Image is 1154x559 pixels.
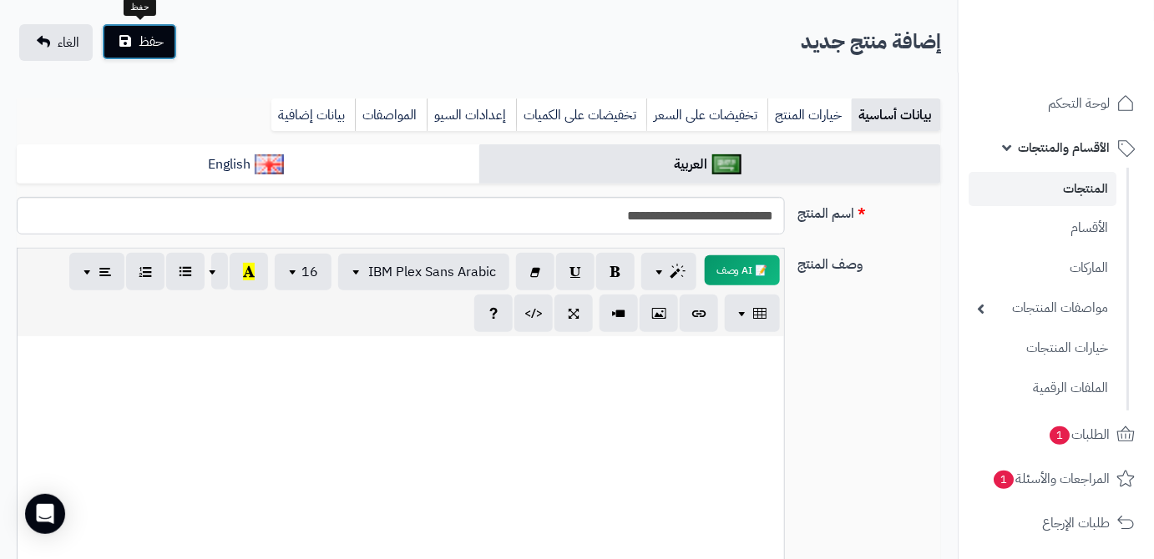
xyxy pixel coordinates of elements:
[792,197,948,224] label: اسم المنتج
[705,255,780,285] button: 📝 AI وصف
[969,459,1144,499] a: المراجعات والأسئلة1
[19,24,93,61] a: الغاء
[801,25,941,59] h2: إضافة منتج جديد
[969,210,1116,246] a: الأقسام
[25,494,65,534] div: Open Intercom Messenger
[427,98,516,132] a: إعدادات السيو
[338,254,509,290] button: IBM Plex Sans Arabic
[792,248,948,274] label: وصف المنتج
[969,290,1116,326] a: مواصفات المنتجات
[255,154,284,174] img: English
[301,262,318,282] span: 16
[139,32,164,52] span: حفظ
[646,98,767,132] a: تخفيضات على السعر
[1040,47,1138,82] img: logo-2.png
[516,98,646,132] a: تخفيضات على الكميات
[969,172,1116,206] a: المنتجات
[58,33,79,53] span: الغاء
[102,23,177,60] button: حفظ
[969,415,1144,455] a: الطلبات1
[969,330,1116,366] a: خيارات المنتجات
[1050,426,1070,445] span: 1
[1018,136,1110,159] span: الأقسام والمنتجات
[767,98,852,132] a: خيارات المنتج
[17,144,479,185] a: English
[969,370,1116,406] a: الملفات الرقمية
[271,98,355,132] a: بيانات إضافية
[969,83,1144,123] a: لوحة التحكم
[1042,511,1110,535] span: طلبات الإرجاع
[368,262,496,282] span: IBM Plex Sans Arabic
[355,98,427,132] a: المواصفات
[852,98,941,132] a: بيانات أساسية
[992,467,1110,491] span: المراجعات والأسئلة
[1048,423,1110,446] span: الطلبات
[275,254,332,290] button: 16
[969,250,1116,286] a: الماركات
[994,471,1014,489] span: 1
[1048,92,1110,115] span: لوحة التحكم
[969,503,1144,543] a: طلبات الإرجاع
[712,154,741,174] img: العربية
[479,144,942,185] a: العربية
